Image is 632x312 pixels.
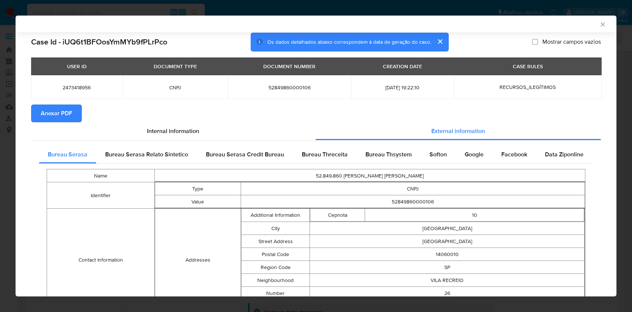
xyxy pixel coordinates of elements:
[310,287,585,300] td: 26
[599,21,606,27] button: Fechar a janela
[310,209,365,222] td: Cepnota
[508,60,547,73] div: CASE RULES
[465,150,484,159] span: Google
[206,150,284,159] span: Bureau Serasa Credit Bureau
[310,261,585,274] td: SP
[241,235,310,248] td: Street Address
[267,38,431,46] span: Os dados detalhados abaixo correspondem à data de geração do caso.
[31,104,82,122] button: Anexar PDF
[105,150,188,159] span: Bureau Serasa Relato Sintetico
[131,84,219,91] span: CNPJ
[237,84,342,91] span: 52849860000106
[310,222,585,235] td: [GEOGRAPHIC_DATA]
[47,209,155,312] td: Contact Information
[501,150,527,159] span: Facebook
[499,83,556,91] span: RECURSOS_ILEGÍTIMOS
[310,235,585,248] td: [GEOGRAPHIC_DATA]
[39,146,593,163] div: Detailed external info
[241,261,310,274] td: Region Code
[241,222,310,235] td: City
[41,105,72,122] span: Anexar PDF
[545,150,583,159] span: Data Ziponline
[147,127,199,135] span: Internal information
[378,60,427,73] div: CREATION DATE
[47,169,155,182] td: Name
[302,150,348,159] span: Bureau Threceita
[431,127,485,135] span: External information
[241,209,310,222] td: Additional Information
[154,169,585,182] td: 52.849.860 [PERSON_NAME] [PERSON_NAME]
[310,248,585,261] td: 14060010
[155,209,241,311] td: Addresses
[365,150,412,159] span: Bureau Thsystem
[241,248,310,261] td: Postal Code
[429,150,447,159] span: Softon
[259,60,320,73] div: DOCUMENT NUMBER
[542,38,601,46] span: Mostrar campos vazios
[241,274,310,287] td: Neighbourhood
[431,33,449,50] button: cerrar
[40,84,114,91] span: 2473418956
[365,209,584,222] td: 10
[47,182,155,209] td: Identifier
[241,287,310,300] td: Number
[310,274,585,287] td: VILA RECREIO
[16,16,616,296] div: closure-recommendation-modal
[63,60,91,73] div: USER ID
[31,122,601,140] div: Detailed info
[149,60,201,73] div: DOCUMENT TYPE
[241,182,585,195] td: CNPJ
[241,195,585,208] td: 52849860000106
[155,195,241,208] td: Value
[155,182,241,195] td: Type
[31,37,167,47] h2: Case Id - iUQ6t1BFOosYmMYb9fPLrPco
[360,84,445,91] span: [DATE] 19:22:10
[48,150,87,159] span: Bureau Serasa
[532,39,538,45] input: Mostrar campos vazios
